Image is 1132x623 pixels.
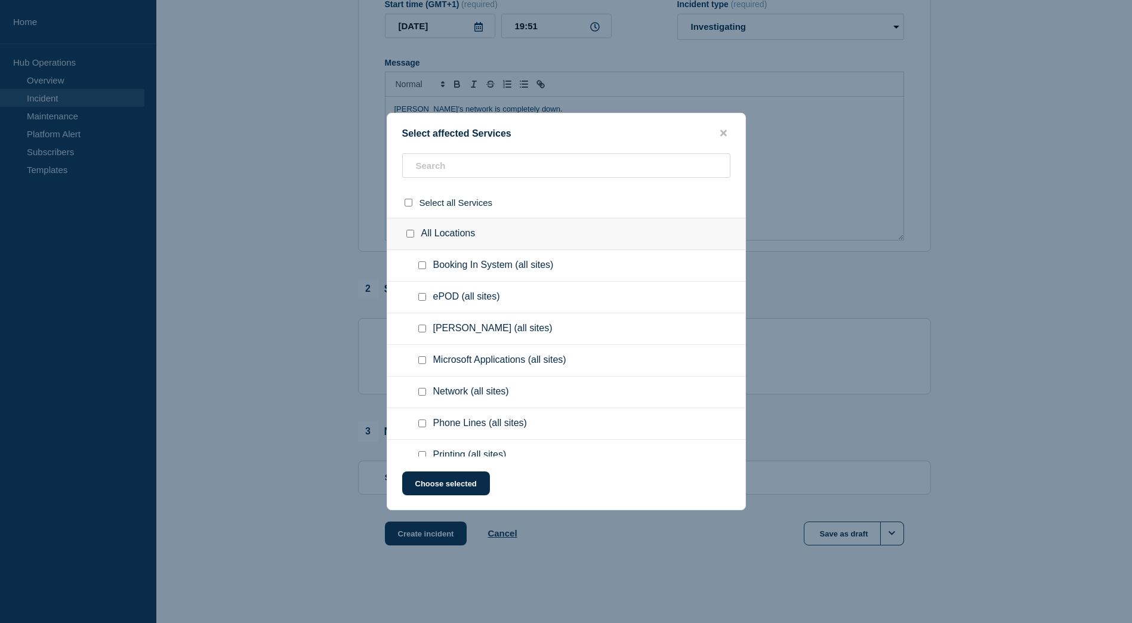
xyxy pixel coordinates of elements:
input: All Locations checkbox [406,230,414,238]
span: Network (all sites) [433,386,509,398]
span: Booking In System (all sites) [433,260,554,272]
input: ePOD (all sites) checkbox [418,293,426,301]
span: Select all Services [420,198,493,208]
div: All Locations [387,218,745,250]
span: Microsoft Applications (all sites) [433,354,566,366]
input: select all checkbox [405,199,412,206]
span: [PERSON_NAME] (all sites) [433,323,553,335]
button: Choose selected [402,471,490,495]
span: Phone Lines (all sites) [433,418,527,430]
input: Printing (all sites) checkbox [418,451,426,459]
input: Microsoft Applications (all sites) checkbox [418,356,426,364]
input: Search [402,153,730,178]
button: close button [717,128,730,139]
input: Knapp (all sites) checkbox [418,325,426,332]
input: Booking In System (all sites) checkbox [418,261,426,269]
span: Printing (all sites) [433,449,507,461]
input: Network (all sites) checkbox [418,388,426,396]
input: Phone Lines (all sites) checkbox [418,420,426,427]
span: ePOD (all sites) [433,291,500,303]
div: Select affected Services [387,128,745,139]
